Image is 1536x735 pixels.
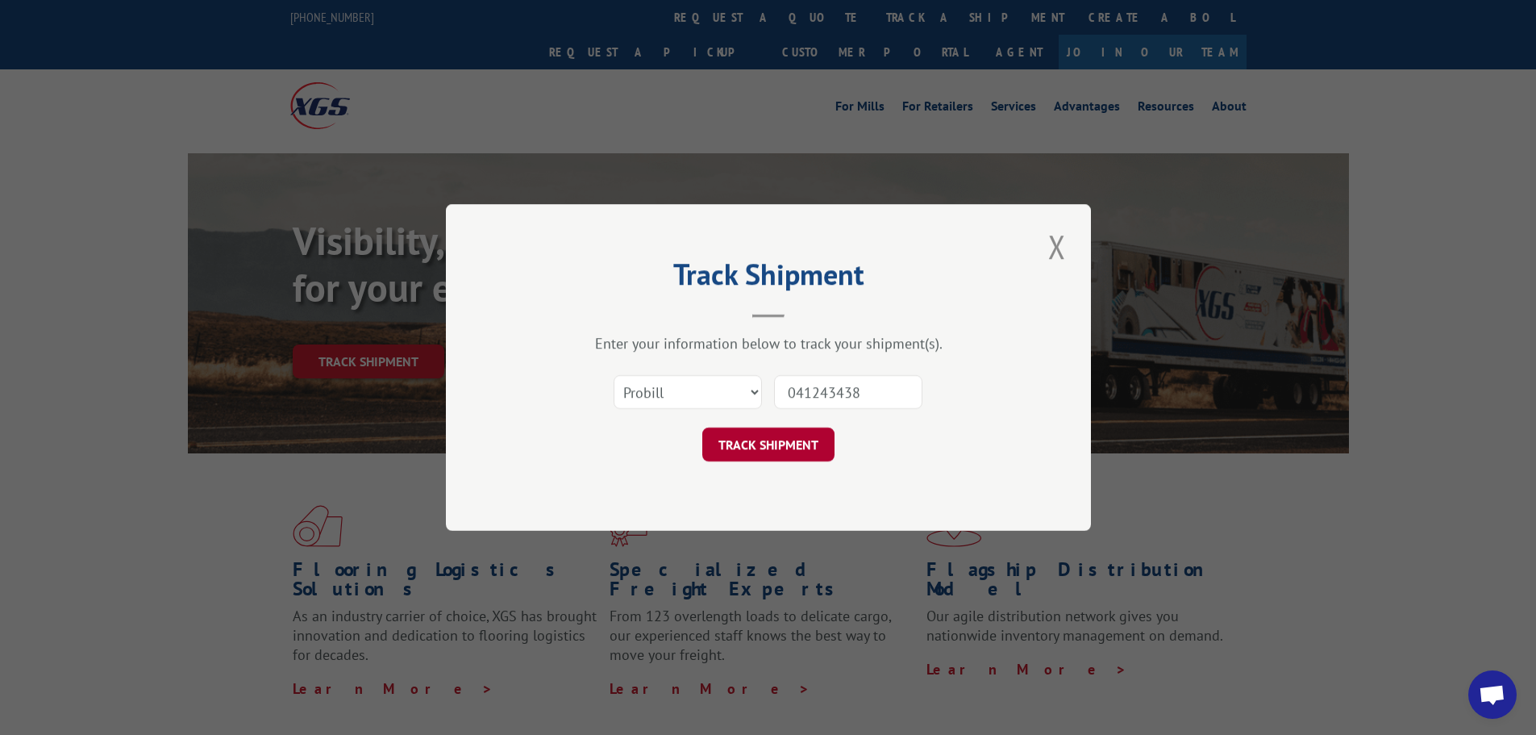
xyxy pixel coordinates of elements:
h2: Track Shipment [527,263,1010,294]
a: Open chat [1468,670,1517,719]
button: Close modal [1043,224,1071,269]
input: Number(s) [774,375,922,409]
button: TRACK SHIPMENT [702,428,835,461]
div: Enter your information below to track your shipment(s). [527,334,1010,353]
